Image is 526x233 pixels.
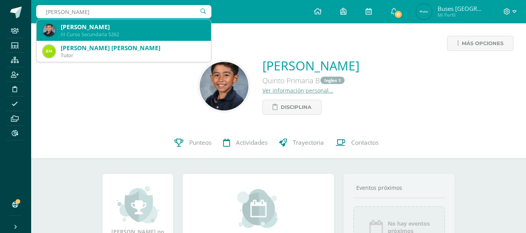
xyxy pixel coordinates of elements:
[438,5,484,12] span: Buses [GEOGRAPHIC_DATA]
[189,139,211,147] span: Punteos
[236,139,267,147] span: Actividades
[273,127,330,158] a: Trayectoria
[353,184,445,191] div: Eventos próximos
[61,31,205,38] div: III Curso Secundaria 5262
[293,139,324,147] span: Trayectoria
[217,127,273,158] a: Actividades
[438,12,484,18] span: Mi Perfil
[237,189,280,228] img: event_small.png
[43,45,55,58] img: 4474ccf1eb1dbf69862da3b61261a699.png
[447,36,514,51] a: Más opciones
[36,5,211,18] input: Busca un usuario...
[61,44,205,52] div: [PERSON_NAME] [PERSON_NAME]
[117,185,159,224] img: achievement_small.png
[43,24,55,37] img: 7acefa9d4d82ef5b1395b9a62bae041f.png
[169,127,217,158] a: Punteos
[61,52,205,59] div: Tutor
[262,87,333,94] a: Ver información personal...
[61,23,205,31] div: [PERSON_NAME]
[462,36,503,51] span: Más opciones
[330,127,384,158] a: Contactos
[416,4,432,19] img: fc6c33b0aa045aa3213aba2fdb094e39.png
[262,74,359,87] div: Quinto Primaria B
[262,100,322,115] a: Disciplina
[281,100,311,114] span: Disciplina
[394,10,403,19] span: 11
[351,139,378,147] span: Contactos
[200,62,248,110] img: 9c58a62075226b9e280df89c15fc0e22.png
[262,57,359,74] a: [PERSON_NAME]
[320,77,345,84] a: Ingles 1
